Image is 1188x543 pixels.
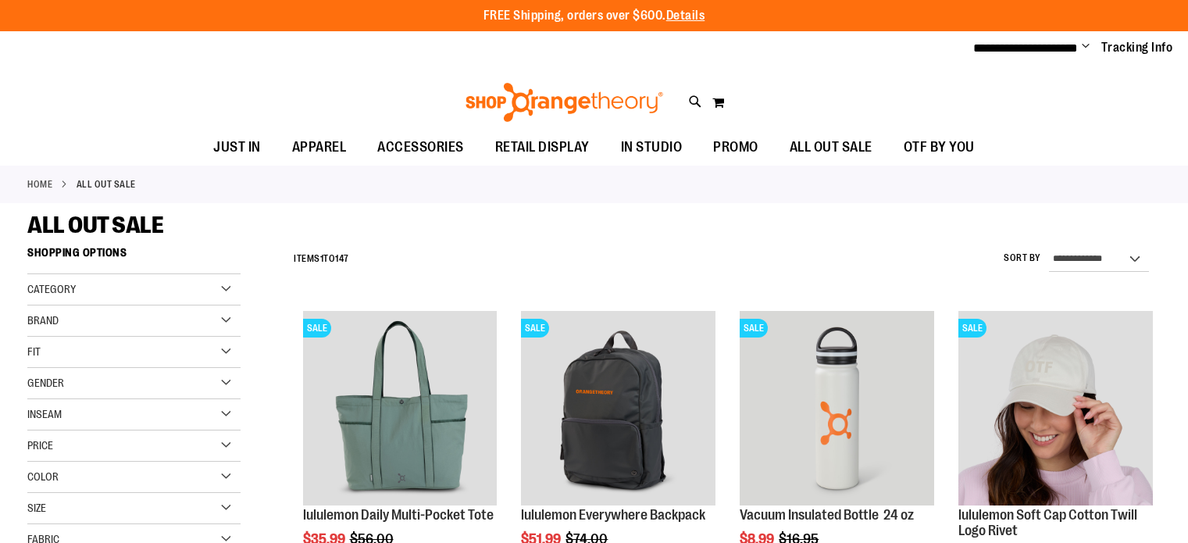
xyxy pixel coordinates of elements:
a: lululemon Daily Multi-Pocket ToteSALE [303,311,498,508]
span: Inseam [27,408,62,420]
p: FREE Shipping, orders over $600. [483,7,705,25]
a: lululemon Soft Cap Cotton Twill Logo Rivet [958,507,1137,538]
a: Details [666,9,705,23]
span: Color [27,470,59,483]
span: PROMO [713,130,758,165]
span: RETAIL DISPLAY [495,130,590,165]
a: OTF lululemon Soft Cap Cotton Twill Logo Rivet KhakiSALE [958,311,1153,508]
span: Brand [27,314,59,327]
img: OTF lululemon Soft Cap Cotton Twill Logo Rivet Khaki [958,311,1153,505]
span: Price [27,439,53,452]
strong: Shopping Options [27,239,241,274]
a: Vacuum Insulated Bottle 24 ozSALE [740,311,934,508]
span: SALE [958,319,986,338]
button: Account menu [1082,40,1090,55]
img: Vacuum Insulated Bottle 24 oz [740,311,934,505]
img: lululemon Everywhere Backpack [521,311,715,505]
span: SALE [303,319,331,338]
span: ALL OUT SALE [27,212,163,238]
a: lululemon Daily Multi-Pocket Tote [303,507,494,523]
span: ACCESSORIES [377,130,464,165]
span: OTF BY YOU [904,130,975,165]
span: 147 [335,253,349,264]
span: SALE [740,319,768,338]
span: Category [27,283,76,295]
span: Size [27,502,46,514]
span: JUST IN [213,130,261,165]
span: Fit [27,345,41,358]
strong: ALL OUT SALE [77,177,136,191]
label: Sort By [1004,252,1041,265]
span: APPAREL [292,130,347,165]
a: lululemon Everywhere BackpackSALE [521,311,715,508]
a: Home [27,177,52,191]
span: IN STUDIO [621,130,683,165]
span: 1 [320,253,324,264]
img: lululemon Daily Multi-Pocket Tote [303,311,498,505]
a: lululemon Everywhere Backpack [521,507,705,523]
a: Vacuum Insulated Bottle 24 oz [740,507,914,523]
h2: Items to [294,247,349,271]
span: ALL OUT SALE [790,130,872,165]
img: Shop Orangetheory [463,83,665,122]
a: Tracking Info [1101,39,1173,56]
span: Gender [27,377,64,389]
span: SALE [521,319,549,338]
